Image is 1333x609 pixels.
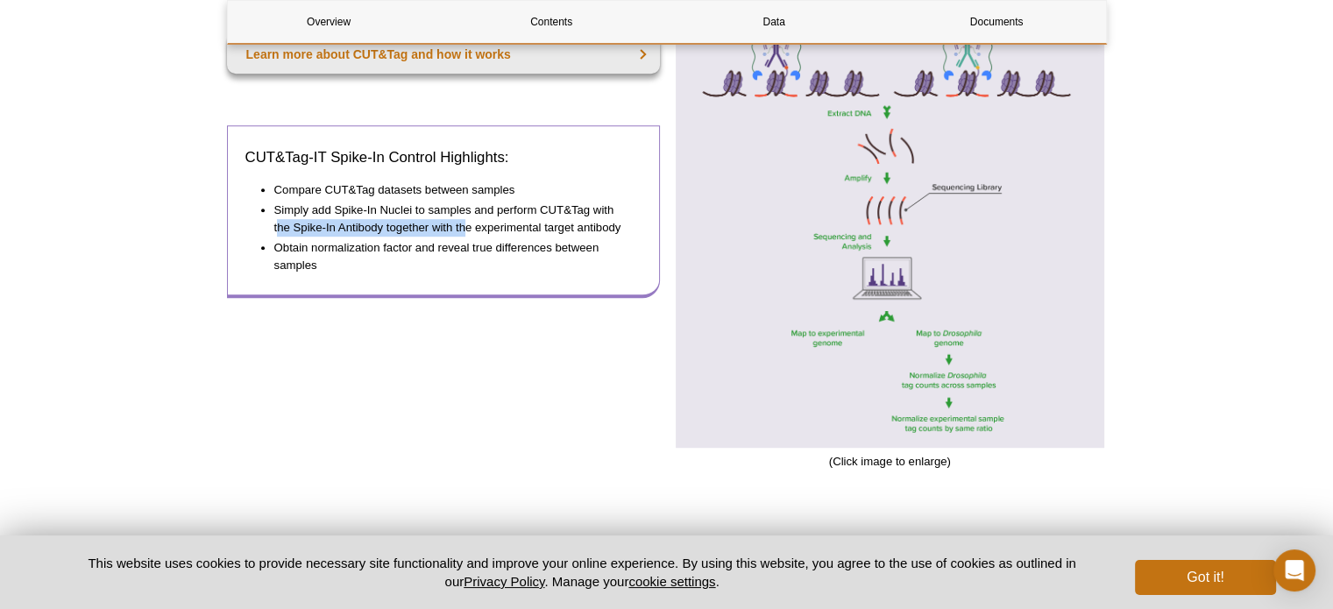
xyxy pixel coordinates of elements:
div: Open Intercom Messenger [1273,549,1315,591]
li: Compare CUT&Tag datasets between samples [274,181,625,199]
button: Got it! [1135,560,1275,595]
li: Simply add Spike-In Nuclei to samples and perform CUT&Tag with the Spike-In Antibody together wit... [274,202,625,237]
a: Privacy Policy [464,574,544,589]
li: Obtain normalization factor and reveal true differences between samples [274,239,625,274]
p: This website uses cookies to provide necessary site functionality and improve your online experie... [58,554,1107,591]
a: Overview [228,1,430,43]
a: Contents [450,1,653,43]
a: Learn more about CUT&Tag and how it works [227,35,661,74]
a: Data [673,1,876,43]
button: cookie settings [628,574,715,589]
h3: CUT&Tag-IT Spike-In Control Highlights: [245,147,642,168]
a: Documents [896,1,1098,43]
